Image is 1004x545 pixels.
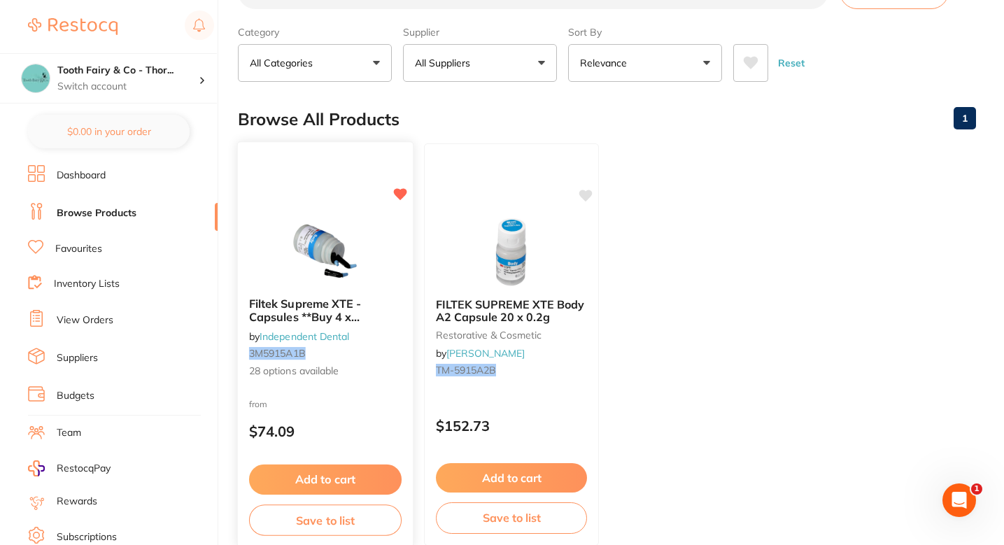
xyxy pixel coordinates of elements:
[249,347,306,360] em: 3M5915A1B
[279,215,371,286] img: Filtek Supreme XTE - Capsules **Buy 4 x Capsules** Receive 1 x Filtek Bulk Fil Flowable A2 (4862A...
[57,462,111,476] span: RestocqPay
[57,426,81,440] a: Team
[28,18,118,35] img: Restocq Logo
[238,26,392,38] label: Category
[954,104,976,132] a: 1
[238,110,400,129] h2: Browse All Products
[57,64,199,78] h4: Tooth Fairy & Co - Thornlands
[436,463,587,493] button: Add to cart
[57,80,199,94] p: Switch account
[57,351,98,365] a: Suppliers
[403,44,557,82] button: All Suppliers
[403,26,557,38] label: Supplier
[28,460,45,476] img: RestocqPay
[249,297,402,323] b: Filtek Supreme XTE - Capsules **Buy 4 x Capsules** Receive 1 x Filtek Bulk Fil Flowable A2 (4862A...
[57,389,94,403] a: Budgets
[436,297,584,324] span: FILTEK SUPREME XTE Body A2 Capsule 20 x 0.2g
[250,56,318,70] p: All Categories
[436,418,587,434] p: $152.73
[436,298,587,324] b: FILTEK SUPREME XTE Body A2 Capsule 20 x 0.2g
[774,44,809,82] button: Reset
[436,364,496,376] em: TM-5915A2B
[55,242,102,256] a: Favourites
[54,277,120,291] a: Inventory Lists
[249,423,402,439] p: $74.09
[249,398,267,409] span: from
[249,465,402,495] button: Add to cart
[466,217,557,287] img: FILTEK SUPREME XTE Body A2 Capsule 20 x 0.2g
[57,495,97,509] a: Rewards
[28,460,111,476] a: RestocqPay
[568,26,722,38] label: Sort By
[415,56,476,70] p: All Suppliers
[971,483,982,495] span: 1
[446,347,525,360] a: [PERSON_NAME]
[260,330,349,342] a: Independent Dental
[568,44,722,82] button: Relevance
[249,330,349,342] span: by
[57,313,113,327] a: View Orders
[436,502,587,533] button: Save to list
[28,115,190,148] button: $0.00 in your order
[580,56,632,70] p: Relevance
[22,64,50,92] img: Tooth Fairy & Co - Thornlands
[57,206,136,220] a: Browse Products
[57,530,117,544] a: Subscriptions
[942,483,976,517] iframe: Intercom live chat
[436,330,587,341] small: restorative & cosmetic
[249,504,402,536] button: Save to list
[28,10,118,43] a: Restocq Logo
[436,347,525,360] span: by
[249,364,402,378] span: 28 options available
[238,44,392,82] button: All Categories
[57,169,106,183] a: Dashboard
